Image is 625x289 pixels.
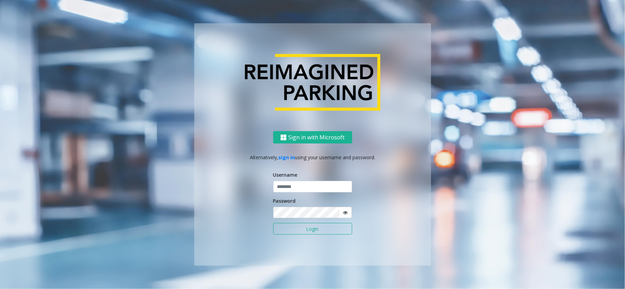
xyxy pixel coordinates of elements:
[273,223,352,235] button: Login
[273,197,296,204] label: Password
[201,154,424,161] p: Alternatively, using your username and password.
[278,154,295,161] a: sign in
[273,131,352,144] button: Sign in with Microsoft
[273,171,298,178] label: Username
